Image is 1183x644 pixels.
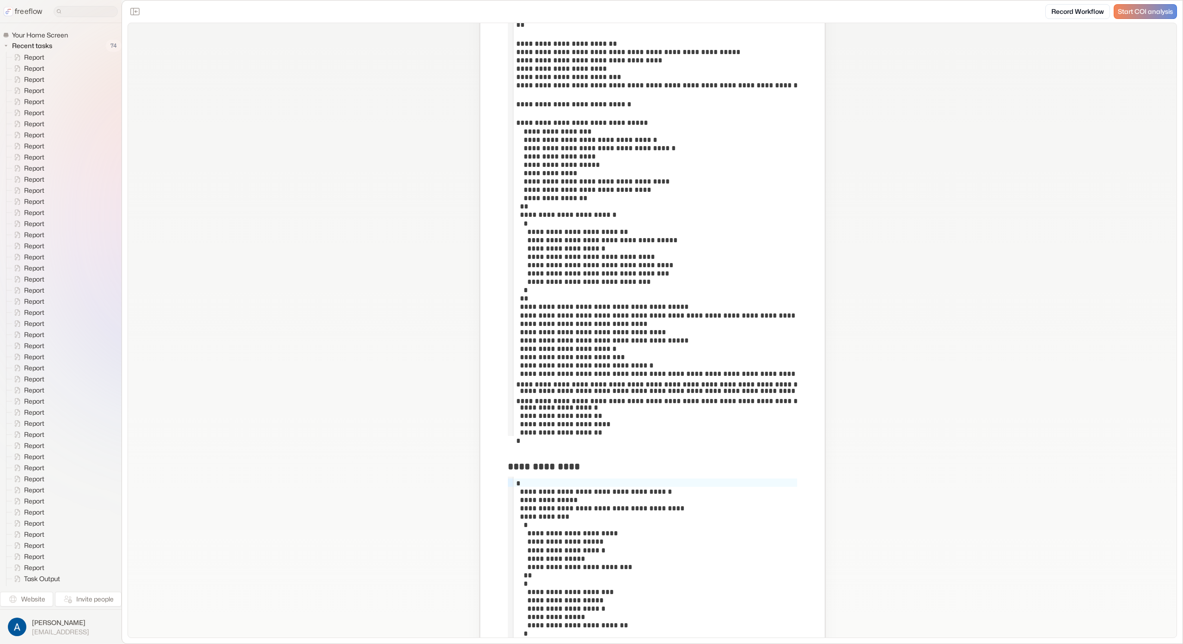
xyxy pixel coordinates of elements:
[22,241,47,251] span: Report
[22,485,47,495] span: Report
[22,408,47,417] span: Report
[22,64,47,73] span: Report
[6,96,48,107] a: Report
[22,497,47,506] span: Report
[6,573,64,584] a: Task Output
[6,163,48,174] a: Report
[128,4,142,19] button: Close the sidebar
[6,374,48,385] a: Report
[6,274,48,285] a: Report
[6,562,48,573] a: Report
[6,407,48,418] a: Report
[6,174,48,185] a: Report
[22,53,47,62] span: Report
[22,75,47,84] span: Report
[22,386,47,395] span: Report
[22,208,47,217] span: Report
[3,40,56,51] button: Recent tasks
[6,462,48,473] a: Report
[6,196,48,207] a: Report
[6,240,48,251] a: Report
[22,330,47,339] span: Report
[6,362,48,374] a: Report
[22,175,47,184] span: Report
[22,164,47,173] span: Report
[6,451,48,462] a: Report
[1045,4,1110,19] a: Record Workflow
[6,385,48,396] a: Report
[6,296,48,307] a: Report
[22,219,47,228] span: Report
[32,628,89,636] span: [EMAIL_ADDRESS]
[22,430,47,439] span: Report
[6,251,48,263] a: Report
[22,108,47,117] span: Report
[6,473,48,485] a: Report
[1118,8,1173,16] span: Start COI analysis
[6,52,48,63] a: Report
[6,63,48,74] a: Report
[6,340,48,351] a: Report
[22,119,47,129] span: Report
[10,31,71,40] span: Your Home Screen
[6,218,48,229] a: Report
[6,229,48,240] a: Report
[22,230,47,239] span: Report
[8,618,26,636] img: profile
[6,540,48,551] a: Report
[4,6,43,17] a: freeflow
[6,529,48,540] a: Report
[15,6,43,17] p: freeflow
[22,308,47,317] span: Report
[10,41,55,50] span: Recent tasks
[1114,4,1177,19] a: Start COI analysis
[6,418,48,429] a: Report
[6,615,116,638] button: [PERSON_NAME][EMAIL_ADDRESS]
[22,374,47,384] span: Report
[22,530,47,539] span: Report
[6,307,48,318] a: Report
[6,207,48,218] a: Report
[22,286,47,295] span: Report
[6,263,48,274] a: Report
[22,252,47,262] span: Report
[22,352,47,362] span: Report
[22,463,47,472] span: Report
[22,519,47,528] span: Report
[6,485,48,496] a: Report
[22,341,47,350] span: Report
[6,185,48,196] a: Report
[3,31,72,40] a: Your Home Screen
[6,129,48,141] a: Report
[22,130,47,140] span: Report
[6,318,48,329] a: Report
[22,141,47,151] span: Report
[22,541,47,550] span: Report
[6,496,48,507] a: Report
[22,363,47,373] span: Report
[22,186,47,195] span: Report
[55,592,122,607] button: Invite people
[6,152,48,163] a: Report
[6,551,48,562] a: Report
[22,474,47,484] span: Report
[6,107,48,118] a: Report
[22,508,47,517] span: Report
[6,429,48,440] a: Report
[22,297,47,306] span: Report
[32,618,89,627] span: [PERSON_NAME]
[6,285,48,296] a: Report
[22,264,47,273] span: Report
[106,40,122,52] span: 74
[6,440,48,451] a: Report
[22,86,47,95] span: Report
[22,585,63,595] span: Task Output
[22,97,47,106] span: Report
[22,452,47,461] span: Report
[6,85,48,96] a: Report
[6,396,48,407] a: Report
[22,552,47,561] span: Report
[22,275,47,284] span: Report
[22,319,47,328] span: Report
[6,351,48,362] a: Report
